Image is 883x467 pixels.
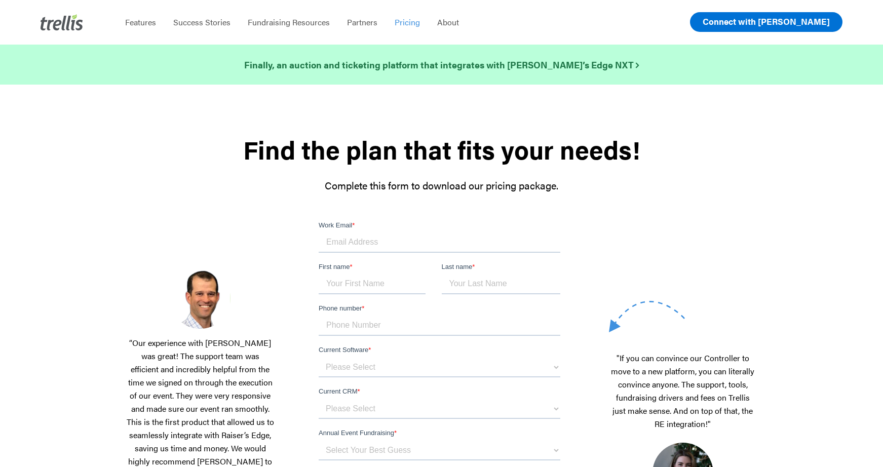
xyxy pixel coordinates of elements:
strong: Find the plan that fits your needs! [243,131,640,167]
span: Partners [347,16,377,28]
span: Fundraising Resources [248,16,330,28]
a: Finally, an auction and ticketing platform that integrates with [PERSON_NAME]’s Edge NXT [244,58,639,72]
span: Pricing [395,16,420,28]
a: Success Stories [165,17,239,27]
span: Success Stories [173,16,231,28]
a: Features [117,17,165,27]
span: Connect with [PERSON_NAME] [703,15,830,27]
a: About [429,17,468,27]
span: Features [125,16,156,28]
a: Partners [338,17,386,27]
strong: Finally, an auction and ticketing platform that integrates with [PERSON_NAME]’s Edge NXT [244,58,639,71]
a: Pricing [386,17,429,27]
p: "If you can convince our Controller to move to a new platform, you can literally convince anyone.... [609,352,757,443]
img: Screenshot-2025-03-18-at-2.39.01%E2%80%AFPM.png [170,268,231,328]
a: Connect with [PERSON_NAME] [690,12,842,32]
a: Fundraising Resources [239,17,338,27]
p: Complete this form to download our pricing package. [127,178,757,192]
span: About [437,16,459,28]
img: Trellis [41,14,83,30]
